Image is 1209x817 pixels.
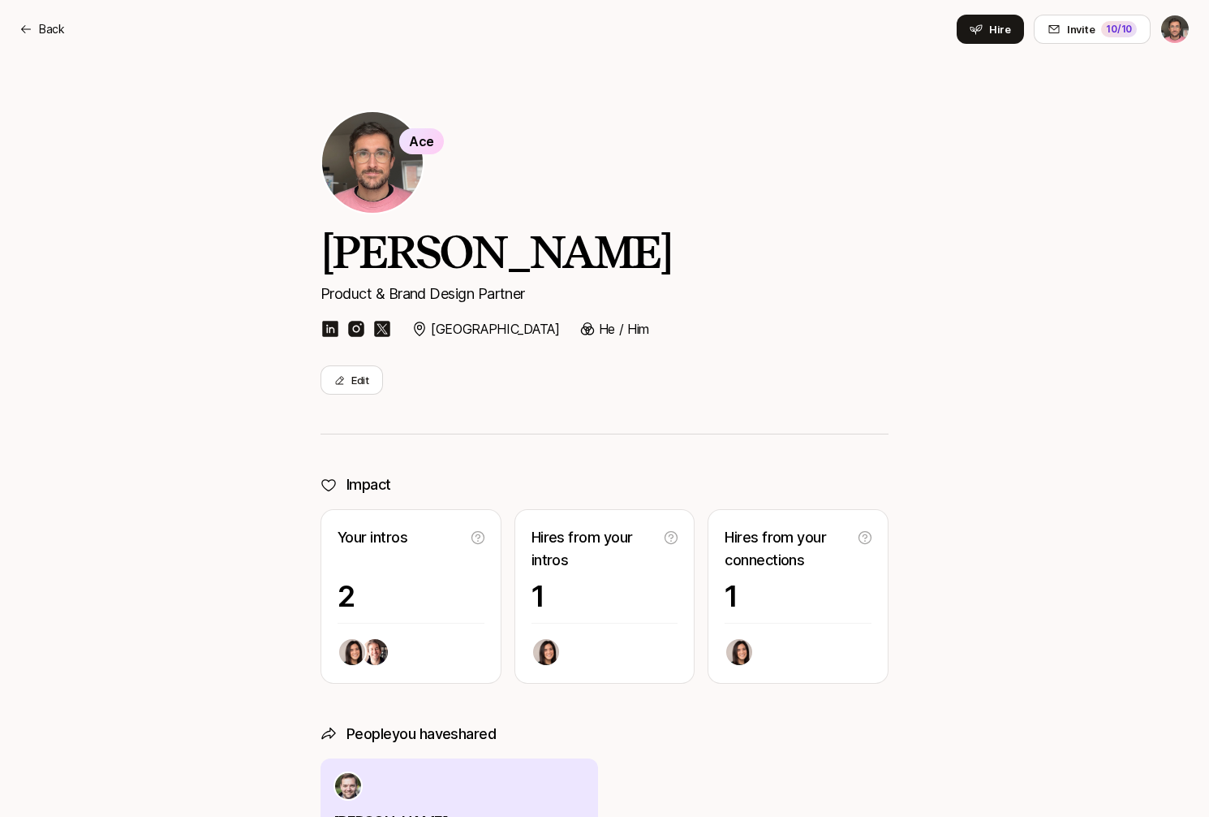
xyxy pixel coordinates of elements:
p: 1 [531,580,678,612]
img: Glenn Garriock [322,112,423,213]
p: People you have shared [346,723,496,746]
img: x-logo [372,319,392,339]
span: Hire [989,21,1011,37]
p: He / Him [599,318,649,339]
p: Product & Brand Design Partner [321,283,888,305]
img: Glenn Garriock [1161,15,1189,43]
img: 29c9c890_bc4d_403a_8b3b_d223074f78c4.jpg [335,773,361,799]
p: Ace [409,131,434,152]
p: Back [39,19,65,39]
p: Hires from your connections [725,526,852,572]
img: 8cb3e434_9646_4a7a_9a3b_672daafcbcea.jpg [362,639,388,665]
img: linkedin-logo [321,319,340,339]
p: 2 [338,580,484,612]
p: Hires from your intros [531,526,659,572]
img: 71d7b91d_d7cb_43b4_a7ea_a9b2f2cc6e03.jpg [339,639,365,665]
button: Hire [957,15,1024,44]
button: Edit [321,365,383,395]
p: Impact [346,473,391,496]
button: Invite10/10 [1034,15,1151,44]
p: [GEOGRAPHIC_DATA] [431,318,560,339]
button: Glenn Garriock [1160,15,1190,44]
div: 10 /10 [1101,21,1137,37]
span: Invite [1067,21,1095,37]
img: 71d7b91d_d7cb_43b4_a7ea_a9b2f2cc6e03.jpg [726,639,752,665]
p: Your intros [338,526,465,549]
img: instagram-logo [346,319,366,339]
h2: [PERSON_NAME] [321,227,888,276]
p: 1 [725,580,871,612]
img: 71d7b91d_d7cb_43b4_a7ea_a9b2f2cc6e03.jpg [533,639,559,665]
